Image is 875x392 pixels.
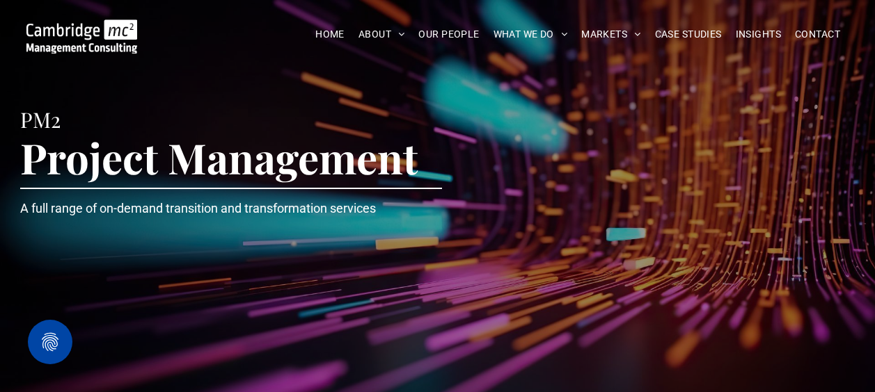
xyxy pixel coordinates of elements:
[308,24,352,45] a: HOME
[788,24,847,45] a: CONTACT
[20,129,418,185] span: Project Management
[26,22,138,36] a: Your Business Transformed | Cambridge Management Consulting
[20,106,61,133] span: PM2
[411,24,486,45] a: OUR PEOPLE
[20,201,376,215] span: A full range of on-demand transition and transformation services
[352,24,412,45] a: ABOUT
[648,24,729,45] a: CASE STUDIES
[487,24,575,45] a: WHAT WE DO
[574,24,647,45] a: MARKETS
[729,24,788,45] a: INSIGHTS
[26,19,138,54] img: Go to Homepage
